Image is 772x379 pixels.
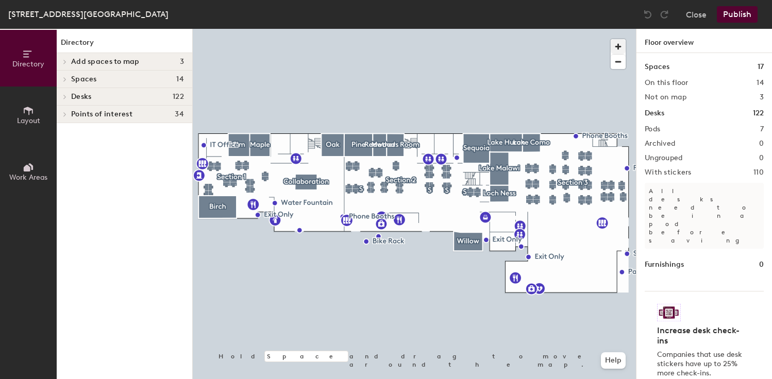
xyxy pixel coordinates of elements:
[71,110,132,118] span: Points of interest
[636,29,772,53] h1: Floor overview
[180,58,184,66] span: 3
[176,75,184,83] span: 14
[8,8,169,21] div: [STREET_ADDRESS][GEOGRAPHIC_DATA]
[17,116,40,125] span: Layout
[753,108,764,119] h1: 122
[57,37,192,53] h1: Directory
[753,168,764,177] h2: 110
[686,6,707,23] button: Close
[645,108,664,119] h1: Desks
[645,61,669,73] h1: Spaces
[758,61,764,73] h1: 17
[645,154,683,162] h2: Ungrouped
[760,93,764,101] h2: 3
[601,352,626,369] button: Help
[645,93,686,101] h2: Not on map
[175,110,184,118] span: 34
[757,79,764,87] h2: 14
[717,6,758,23] button: Publish
[9,173,47,182] span: Work Areas
[645,79,689,87] h2: On this floor
[760,125,764,133] h2: 7
[657,304,681,321] img: Sticker logo
[645,140,675,148] h2: Archived
[12,60,44,68] span: Directory
[759,259,764,270] h1: 0
[71,93,91,101] span: Desks
[759,140,764,148] h2: 0
[657,350,745,378] p: Companies that use desk stickers have up to 25% more check-ins.
[645,168,692,177] h2: With stickers
[759,154,764,162] h2: 0
[659,9,669,20] img: Redo
[645,183,764,249] p: All desks need to be in a pod before saving
[645,259,684,270] h1: Furnishings
[71,75,97,83] span: Spaces
[71,58,140,66] span: Add spaces to map
[643,9,653,20] img: Undo
[657,325,745,346] h4: Increase desk check-ins
[645,125,660,133] h2: Pods
[173,93,184,101] span: 122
